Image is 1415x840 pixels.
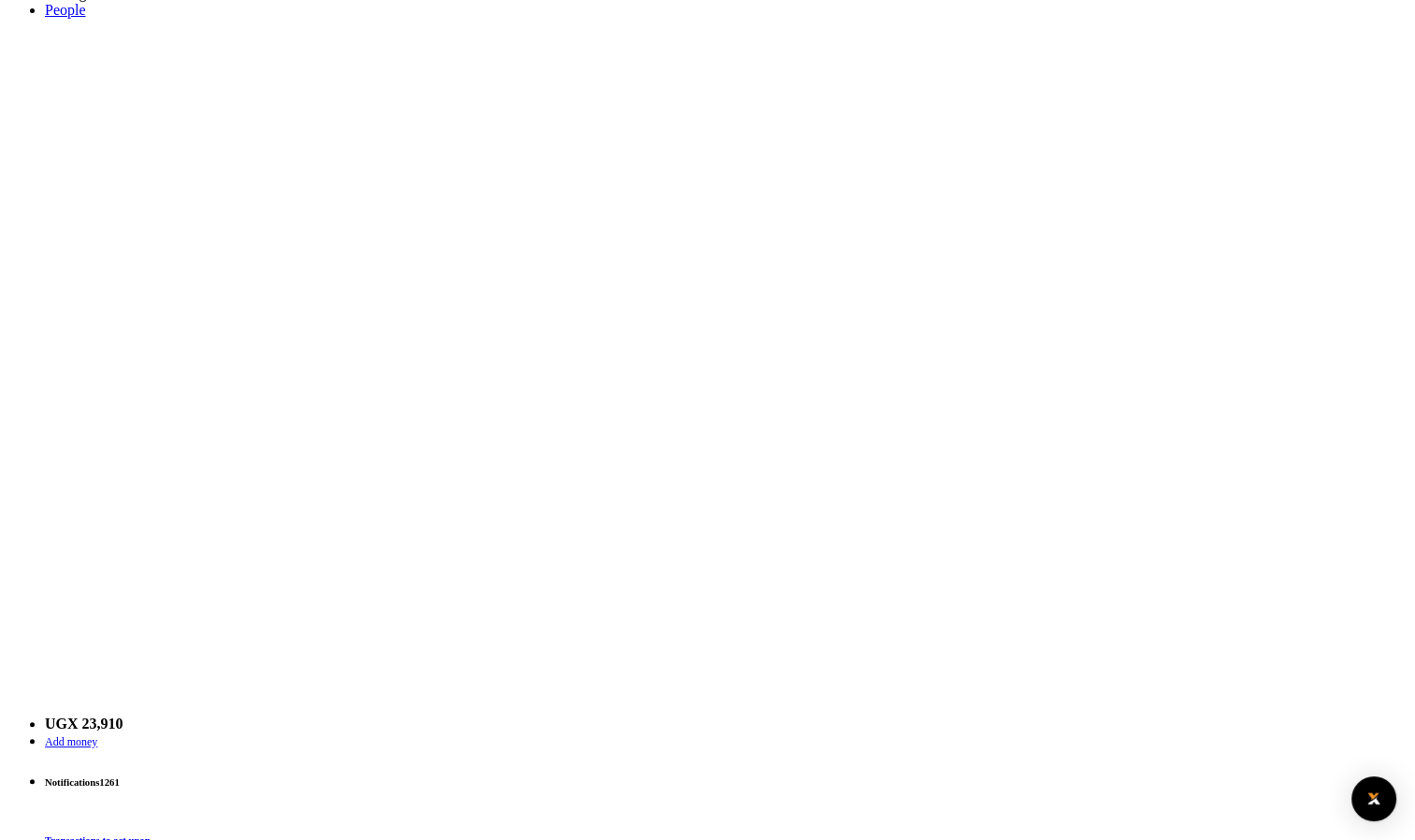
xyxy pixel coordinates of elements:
[1351,776,1396,821] div: Open Intercom Messenger
[45,735,97,748] span: Add money
[45,716,1408,732] li: Wallet ballance
[99,776,119,788] span: 1261
[45,776,1408,788] h6: Notifications
[45,732,1408,749] li: Toup your wallet
[45,2,86,18] a: People
[45,716,123,731] a: UGX 23,910
[45,732,97,748] a: Add money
